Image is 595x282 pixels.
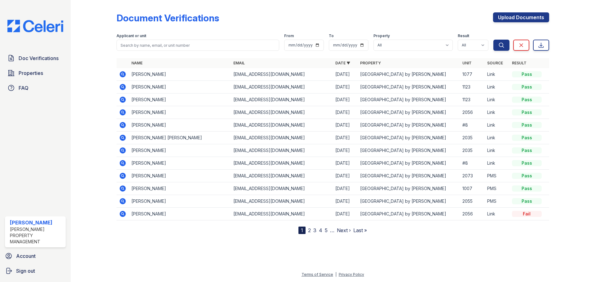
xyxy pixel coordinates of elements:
td: [DATE] [333,93,358,106]
div: Document Verifications [117,12,219,24]
td: [EMAIL_ADDRESS][DOMAIN_NAME] [231,119,333,132]
a: Terms of Service [302,272,333,277]
a: Property [360,61,381,65]
div: | [335,272,337,277]
div: Pass [512,147,542,154]
td: 1077 [460,68,485,81]
td: 1007 [460,182,485,195]
span: Doc Verifications [19,54,59,62]
label: Applicant or unit [117,33,146,38]
td: [EMAIL_ADDRESS][DOMAIN_NAME] [231,208,333,220]
td: 2073 [460,170,485,182]
td: [GEOGRAPHIC_DATA] by [PERSON_NAME] [358,170,460,182]
td: 1123 [460,93,485,106]
input: Search by name, email, or unit number [117,40,279,51]
td: [EMAIL_ADDRESS][DOMAIN_NAME] [231,132,333,144]
td: [EMAIL_ADDRESS][DOMAIN_NAME] [231,106,333,119]
td: [GEOGRAPHIC_DATA] by [PERSON_NAME] [358,157,460,170]
div: [PERSON_NAME] Property Management [10,226,63,245]
td: [GEOGRAPHIC_DATA] by [PERSON_NAME] [358,132,460,144]
a: Upload Documents [493,12,549,22]
td: [DATE] [333,81,358,93]
td: [PERSON_NAME] [129,182,231,195]
td: 1123 [460,81,485,93]
td: Link [485,144,509,157]
td: [PERSON_NAME] [129,144,231,157]
td: [DATE] [333,119,358,132]
div: Pass [512,160,542,166]
a: Privacy Policy [339,272,364,277]
td: Link [485,68,509,81]
td: 2035 [460,132,485,144]
td: [GEOGRAPHIC_DATA] by [PERSON_NAME] [358,195,460,208]
div: Pass [512,109,542,115]
div: Pass [512,84,542,90]
td: [DATE] [333,68,358,81]
span: … [330,227,334,234]
div: Pass [512,198,542,204]
label: To [329,33,334,38]
div: [PERSON_NAME] [10,219,63,226]
td: Link [485,81,509,93]
img: CE_Logo_Blue-a8612792a0a2168367f1c8372b55b34899dd931a85d93a1a3d3e32e68fde9ad4.png [2,20,68,32]
a: 3 [313,227,316,233]
td: [EMAIL_ADDRESS][DOMAIN_NAME] [231,68,333,81]
td: [EMAIL_ADDRESS][DOMAIN_NAME] [231,195,333,208]
td: Link [485,93,509,106]
td: [GEOGRAPHIC_DATA] by [PERSON_NAME] [358,144,460,157]
td: [EMAIL_ADDRESS][DOMAIN_NAME] [231,81,333,93]
td: [GEOGRAPHIC_DATA] by [PERSON_NAME] [358,182,460,195]
td: [PERSON_NAME] [129,195,231,208]
td: [GEOGRAPHIC_DATA] by [PERSON_NAME] [358,119,460,132]
td: [PERSON_NAME] [129,208,231,220]
td: 2056 [460,208,485,220]
td: Link [485,119,509,132]
td: [DATE] [333,195,358,208]
td: Link [485,208,509,220]
a: Properties [5,67,66,79]
a: Result [512,61,527,65]
td: [GEOGRAPHIC_DATA] by [PERSON_NAME] [358,93,460,106]
a: 2 [308,227,311,233]
label: From [284,33,294,38]
td: [DATE] [333,106,358,119]
td: [EMAIL_ADDRESS][DOMAIN_NAME] [231,93,333,106]
span: Account [16,252,36,260]
td: [PERSON_NAME] [129,68,231,81]
td: [DATE] [333,182,358,195]
td: #8 [460,119,485,132]
div: Pass [512,173,542,179]
div: Pass [512,135,542,141]
span: FAQ [19,84,29,92]
td: [EMAIL_ADDRESS][DOMAIN_NAME] [231,144,333,157]
td: Link [485,132,509,144]
a: Name [131,61,143,65]
a: Next › [337,227,351,233]
td: [PERSON_NAME] [129,81,231,93]
td: [PERSON_NAME] [129,157,231,170]
td: [DATE] [333,157,358,170]
label: Result [458,33,469,38]
td: Link [485,106,509,119]
td: [PERSON_NAME] [129,170,231,182]
td: [GEOGRAPHIC_DATA] by [PERSON_NAME] [358,68,460,81]
td: [GEOGRAPHIC_DATA] by [PERSON_NAME] [358,106,460,119]
a: 4 [319,227,322,233]
td: [GEOGRAPHIC_DATA] by [PERSON_NAME] [358,81,460,93]
div: Pass [512,97,542,103]
td: 2055 [460,195,485,208]
td: [EMAIL_ADDRESS][DOMAIN_NAME] [231,157,333,170]
div: Pass [512,122,542,128]
td: 2056 [460,106,485,119]
span: Sign out [16,267,35,275]
td: [DATE] [333,170,358,182]
td: [PERSON_NAME] [PERSON_NAME] [129,132,231,144]
button: Sign out [2,265,68,277]
td: [DATE] [333,144,358,157]
div: 1 [298,227,306,234]
a: Unit [462,61,472,65]
div: Pass [512,71,542,77]
div: Pass [512,185,542,192]
td: [PERSON_NAME] [129,119,231,132]
td: [DATE] [333,132,358,144]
